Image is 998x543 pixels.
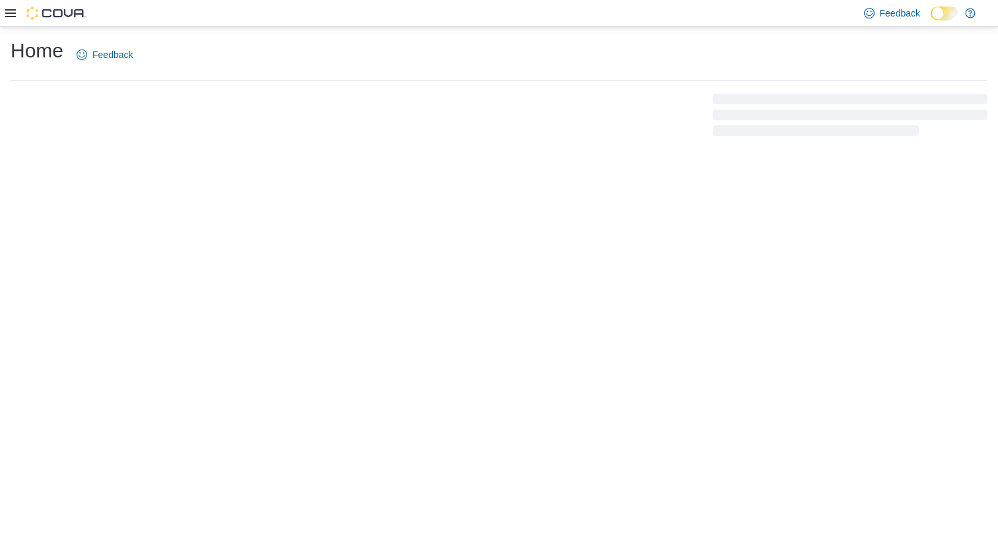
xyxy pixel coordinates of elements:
img: Cova [26,7,86,20]
span: Feedback [92,48,133,61]
a: Feedback [71,42,138,68]
h1: Home [11,38,63,64]
input: Dark Mode [931,7,958,20]
span: Feedback [880,7,920,20]
span: Dark Mode [931,20,931,21]
span: Loading [713,96,987,139]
